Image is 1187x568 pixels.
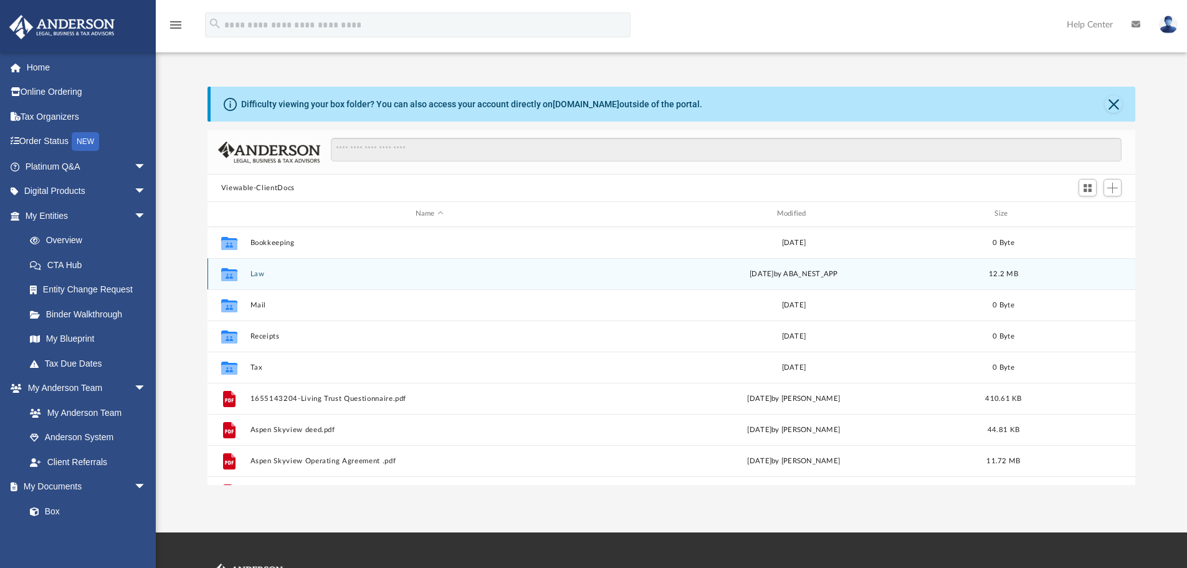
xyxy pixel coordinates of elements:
div: Name [249,208,608,219]
div: [DATE] [614,299,973,310]
span: arrow_drop_down [134,376,159,402]
span: arrow_drop_down [134,179,159,205]
span: 0 Byte [993,301,1014,308]
i: menu [168,17,183,32]
button: Law [250,270,609,278]
button: Bookkeeping [250,239,609,247]
a: Tax Organizers [9,104,165,129]
button: Mail [250,301,609,309]
a: Home [9,55,165,80]
a: My Anderson Teamarrow_drop_down [9,376,159,401]
a: My Documentsarrow_drop_down [9,474,159,499]
div: Modified [614,208,973,219]
span: 12.2 MB [989,270,1018,277]
div: NEW [72,132,99,151]
img: Anderson Advisors Platinum Portal [6,15,118,39]
input: Search files and folders [331,138,1122,161]
button: Aspen Skyview Operating Agreement .pdf [250,457,609,465]
div: [DATE] [614,330,973,342]
div: [DATE] [614,362,973,373]
a: Box [17,499,153,524]
div: [DATE] by [PERSON_NAME] [614,455,973,466]
span: arrow_drop_down [134,203,159,229]
div: grid [207,227,1136,485]
a: Entity Change Request [17,277,165,302]
img: User Pic [1159,16,1178,34]
div: Size [978,208,1028,219]
a: Meeting Minutes [17,524,159,549]
span: 0 Byte [993,332,1014,339]
button: 1655143204-Living Trust Questionnaire.pdf [250,395,609,403]
span: arrow_drop_down [134,474,159,500]
a: My Anderson Team [17,400,153,425]
div: id [1034,208,1121,219]
div: id [213,208,244,219]
a: Tax Due Dates [17,351,165,376]
span: 0 Byte [993,239,1014,246]
button: Switch to Grid View [1079,179,1097,196]
a: Online Ordering [9,80,165,105]
span: 44.81 KB [988,426,1019,433]
span: 0 Byte [993,363,1014,370]
a: Overview [17,228,165,253]
button: Close [1105,95,1122,113]
a: Order StatusNEW [9,129,165,155]
a: Digital Productsarrow_drop_down [9,179,165,204]
div: [DATE] by ABA_NEST_APP [614,268,973,279]
a: Anderson System [17,425,159,450]
span: 410.61 KB [985,395,1021,402]
a: Binder Walkthrough [17,302,165,327]
button: Add [1104,179,1122,196]
div: Difficulty viewing your box folder? You can also access your account directly on outside of the p... [241,98,702,111]
a: CTA Hub [17,253,165,277]
button: Tax [250,363,609,372]
div: [DATE] by [PERSON_NAME] [614,393,973,404]
span: 11.72 MB [986,457,1020,464]
a: My Entitiesarrow_drop_down [9,203,165,228]
span: arrow_drop_down [134,154,159,180]
button: Viewable-ClientDocs [221,183,295,194]
button: Aspen Skyview deed.pdf [250,426,609,434]
div: [DATE] [614,237,973,248]
a: menu [168,24,183,32]
div: [DATE] by [PERSON_NAME] [614,424,973,435]
a: Platinum Q&Aarrow_drop_down [9,154,165,179]
a: Client Referrals [17,450,159,474]
a: [DOMAIN_NAME] [553,99,619,109]
i: search [208,17,222,31]
button: Receipts [250,332,609,340]
a: My Blueprint [17,327,159,352]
